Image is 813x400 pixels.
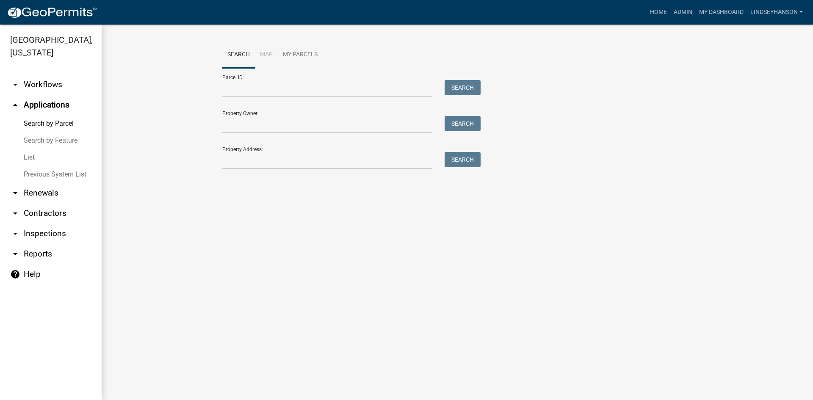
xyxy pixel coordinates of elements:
button: Search [445,116,481,131]
i: help [10,269,20,279]
i: arrow_drop_down [10,208,20,218]
a: Admin [670,4,696,20]
button: Search [445,80,481,95]
a: Lindseyhanson [747,4,806,20]
a: My Parcels [278,41,323,69]
i: arrow_drop_down [10,188,20,198]
a: Home [647,4,670,20]
button: Search [445,152,481,167]
i: arrow_drop_up [10,100,20,110]
i: arrow_drop_down [10,249,20,259]
i: arrow_drop_down [10,80,20,90]
a: My Dashboard [696,4,747,20]
i: arrow_drop_down [10,229,20,239]
a: Search [222,41,255,69]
